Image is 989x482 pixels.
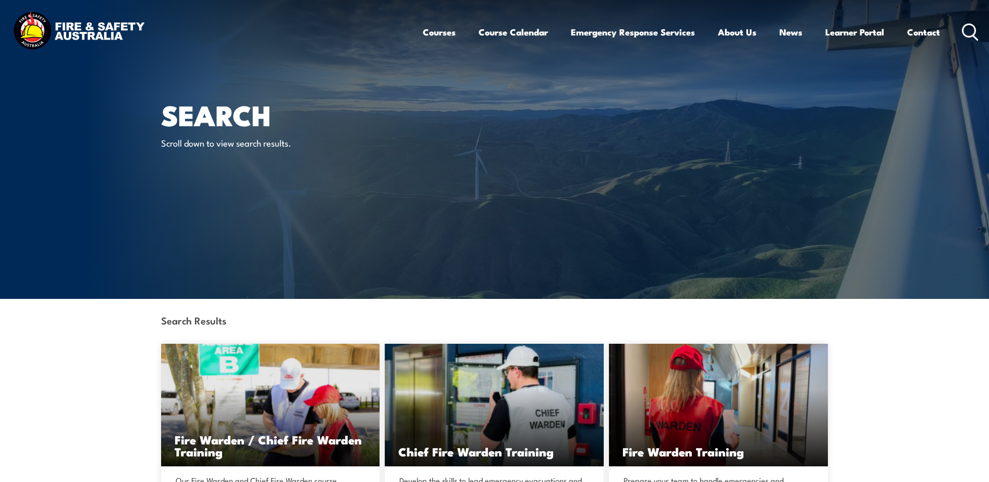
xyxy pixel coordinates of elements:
strong: Search Results [161,313,226,327]
a: Course Calendar [479,18,548,46]
a: Fire Warden / Chief Fire Warden Training [161,344,380,466]
a: News [779,18,802,46]
h1: Search [161,102,419,127]
a: Learner Portal [825,18,884,46]
img: Fire Warden Training [609,344,828,466]
img: Chief Fire Warden Training [385,344,604,466]
a: Contact [907,18,940,46]
a: Courses [423,18,456,46]
a: About Us [718,18,756,46]
a: Emergency Response Services [571,18,695,46]
h3: Chief Fire Warden Training [398,445,590,457]
img: Fire Warden and Chief Fire Warden Training [161,344,380,466]
h3: Fire Warden / Chief Fire Warden Training [175,433,367,457]
p: Scroll down to view search results. [161,137,351,149]
h3: Fire Warden Training [622,445,814,457]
